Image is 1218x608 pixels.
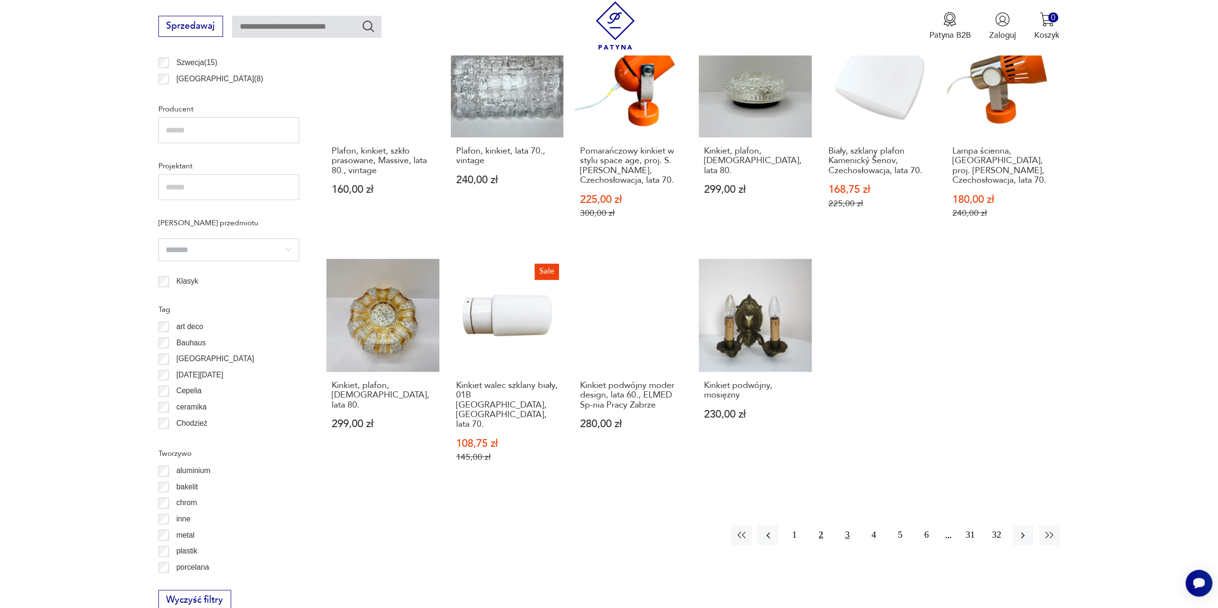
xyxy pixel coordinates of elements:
[176,497,197,509] p: chrom
[361,19,375,33] button: Szukaj
[176,56,217,69] p: Szwecja ( 15 )
[326,259,439,485] a: Kinkiet, plafon, Niemcy, lata 80.Kinkiet, plafon, [DEMOGRAPHIC_DATA], lata 80.299,00 zł
[176,321,203,333] p: art deco
[704,146,806,176] h3: Kinkiet, plafon, [DEMOGRAPHIC_DATA], lata 80.
[332,185,434,195] p: 160,00 zł
[952,208,1055,218] p: 240,00 zł
[176,369,223,381] p: [DATE][DATE]
[699,25,811,241] a: Kinkiet, plafon, Niemcy, lata 80.Kinkiet, plafon, [DEMOGRAPHIC_DATA], lata 80.299,00 zł
[176,337,206,349] p: Bauhaus
[176,275,198,287] p: Klasyk
[451,259,563,485] a: SaleKinkiet walec szklany biały, 01B Elpor, Polska, lata 70.Kinkiet walec szklany biały, 01B [GEO...
[960,525,980,545] button: 31
[952,195,1055,205] p: 180,00 zł
[176,385,201,397] p: Cepelia
[704,409,806,420] p: 230,00 zł
[332,381,434,410] h3: Kinkiet, plafon, [DEMOGRAPHIC_DATA], lata 80.
[158,16,223,37] button: Sprzedawaj
[176,561,209,574] p: porcelana
[176,88,263,101] p: [GEOGRAPHIC_DATA] ( 6 )
[986,525,1007,545] button: 32
[158,160,299,172] p: Projektant
[916,525,937,545] button: 6
[828,146,930,176] h3: Biały, szklany plafon Kamenický Šenov, Czechosłowacja, lata 70.
[580,146,682,186] h3: Pomarańczowy kinkiet w stylu space age, proj. S. [PERSON_NAME], Czechosłowacja, lata 70.
[591,1,639,50] img: Patyna - sklep z meblami i dekoracjami vintage
[952,146,1055,186] h3: Lampa ścienna, [GEOGRAPHIC_DATA], proj. [PERSON_NAME], Czechosłowacja, lata 70.
[837,525,858,545] button: 3
[995,12,1010,27] img: Ikonka użytkownika
[989,12,1016,41] button: Zaloguj
[828,185,930,195] p: 168,75 zł
[456,146,559,166] h3: Plafon, kinkiet, lata 70., vintage
[176,73,263,85] p: [GEOGRAPHIC_DATA] ( 8 )
[158,23,223,31] a: Sprzedawaj
[929,12,971,41] button: Patyna B2B
[580,381,682,410] h3: Kinkiet podwójny moder design, lata 60., ELMED Sp-nia Pracy Zabrze
[158,103,299,115] p: Producent
[863,525,884,545] button: 4
[332,419,434,429] p: 299,00 zł
[158,303,299,316] p: Tag
[158,447,299,460] p: Tworzywo
[456,439,559,449] p: 108,75 zł
[176,401,206,413] p: ceramika
[1185,570,1212,597] iframe: Smartsupp widget button
[176,464,210,477] p: aluminium
[176,481,198,493] p: bakelit
[890,525,910,545] button: 5
[176,417,207,430] p: Chodzież
[704,381,806,400] h3: Kinkiet podwójny, mosiężny
[580,208,682,218] p: 300,00 zł
[451,25,563,241] a: Plafon, kinkiet, lata 70., vintagePlafon, kinkiet, lata 70., vintage240,00 zł
[947,25,1060,241] a: SaleLampa ścienna, kinkiet, proj. Pavel Grus, Czechosłowacja, lata 70.Lampa ścienna, [GEOGRAPHIC_...
[176,353,254,365] p: [GEOGRAPHIC_DATA]
[1034,30,1060,41] p: Koszyk
[942,12,957,27] img: Ikona medalu
[575,25,687,241] a: SalePomarańczowy kinkiet w stylu space age, proj. S. Indra, Czechosłowacja, lata 70.Pomarańczowy ...
[699,259,811,485] a: Kinkiet podwójny, mosiężnyKinkiet podwójny, mosiężny230,00 zł
[575,259,687,485] a: Kinkiet podwójny moder design, lata 60., ELMED Sp-nia Pracy ZabrzeKinkiet podwójny moder design, ...
[828,199,930,209] p: 225,00 zł
[176,529,194,542] p: metal
[176,433,205,445] p: Ćmielów
[929,12,971,41] a: Ikona medaluPatyna B2B
[456,175,559,185] p: 240,00 zł
[784,525,805,545] button: 1
[1034,12,1060,41] button: 0Koszyk
[810,525,831,545] button: 2
[332,146,434,176] h3: Plafon, kinkiet, szkło prasowane, Massive, lata 80., vintage
[456,381,559,430] h3: Kinkiet walec szklany biały, 01B [GEOGRAPHIC_DATA], [GEOGRAPHIC_DATA], lata 70.
[1048,12,1058,22] div: 0
[456,452,559,462] p: 145,00 zł
[580,195,682,205] p: 225,00 zł
[176,577,200,589] p: porcelit
[1039,12,1054,27] img: Ikona koszyka
[704,185,806,195] p: 299,00 zł
[176,513,190,525] p: inne
[989,30,1016,41] p: Zaloguj
[580,419,682,429] p: 280,00 zł
[929,30,971,41] p: Patyna B2B
[158,217,299,229] p: [PERSON_NAME] przedmiotu
[326,25,439,241] a: Plafon, kinkiet, szkło prasowane, Massive, lata 80., vintagePlafon, kinkiet, szkło prasowane, Mas...
[823,25,936,241] a: SaleBiały, szklany plafon Kamenický Šenov, Czechosłowacja, lata 70.Biały, szklany plafon Kamenick...
[176,545,197,557] p: plastik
